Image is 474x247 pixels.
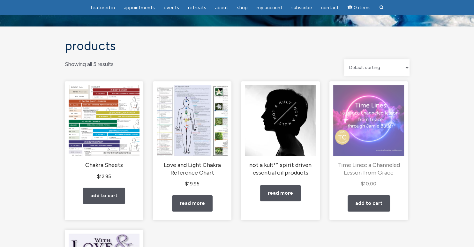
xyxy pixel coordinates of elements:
span: Contact [321,5,339,11]
h2: not a kult™ spirit driven essential oil products [245,161,316,176]
a: Read more about “Love and Light Chakra Reference Chart” [172,195,213,212]
a: featured in [87,2,119,14]
a: Cart0 items [344,1,374,14]
span: Events [164,5,179,11]
img: Love and Light Chakra Reference Chart [157,85,228,156]
span: Subscribe [291,5,312,11]
h2: Love and Light Chakra Reference Chart [157,161,228,176]
a: About [211,2,232,14]
h1: Products [65,39,410,53]
a: Appointments [120,2,159,14]
span: Appointments [124,5,155,11]
a: Love and Light Chakra Reference Chart $19.95 [157,85,228,188]
span: My Account [257,5,282,11]
a: Add to cart: “Chakra Sheets” [83,188,125,204]
a: Chakra Sheets $12.95 [69,85,139,181]
a: Subscribe [288,2,316,14]
img: not a kult™ spirit driven essential oil products [245,85,316,156]
bdi: 19.95 [185,181,199,187]
bdi: 12.95 [97,174,111,179]
h2: Chakra Sheets [69,161,139,169]
a: My Account [253,2,286,14]
img: Time Lines: a Channeled Lesson from Grace [333,85,404,156]
h2: Time Lines: a Channeled Lesson from Grace [333,161,404,176]
a: Contact [317,2,342,14]
span: About [215,5,228,11]
a: Retreats [184,2,210,14]
span: $ [185,181,188,187]
select: Shop order [344,59,410,76]
a: Events [160,2,183,14]
span: $ [361,181,364,187]
span: featured in [90,5,115,11]
p: Showing all 5 results [65,59,114,69]
a: Read more about “not a kult™ spirit driven essential oil products” [260,185,301,201]
span: 0 items [353,5,370,10]
span: $ [97,174,100,179]
i: Cart [348,5,354,11]
a: Add to cart: “Time Lines: a Channeled Lesson from Grace” [348,195,390,212]
a: Shop [233,2,252,14]
span: Shop [237,5,248,11]
span: Retreats [188,5,206,11]
bdi: 10.00 [361,181,376,187]
img: Chakra Sheets [69,85,139,156]
a: Time Lines: a Channeled Lesson from Grace $10.00 [333,85,404,188]
a: not a kult™ spirit driven essential oil products [245,85,316,176]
